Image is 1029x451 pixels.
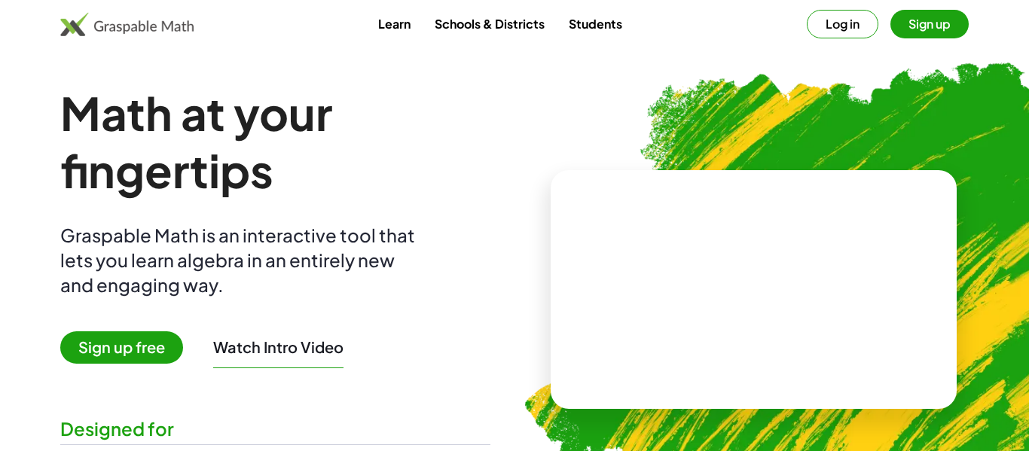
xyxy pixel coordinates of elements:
div: Graspable Math is an interactive tool that lets you learn algebra in an entirely new and engaging... [60,223,422,297]
video: What is this? This is dynamic math notation. Dynamic math notation plays a central role in how Gr... [641,233,867,346]
button: Log in [807,10,878,38]
button: Sign up [890,10,969,38]
h1: Math at your fingertips [60,84,490,199]
a: Learn [366,10,423,38]
span: Sign up free [60,331,183,364]
a: Students [557,10,634,38]
button: Watch Intro Video [213,337,344,357]
div: Designed for [60,416,490,441]
a: Schools & Districts [423,10,557,38]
